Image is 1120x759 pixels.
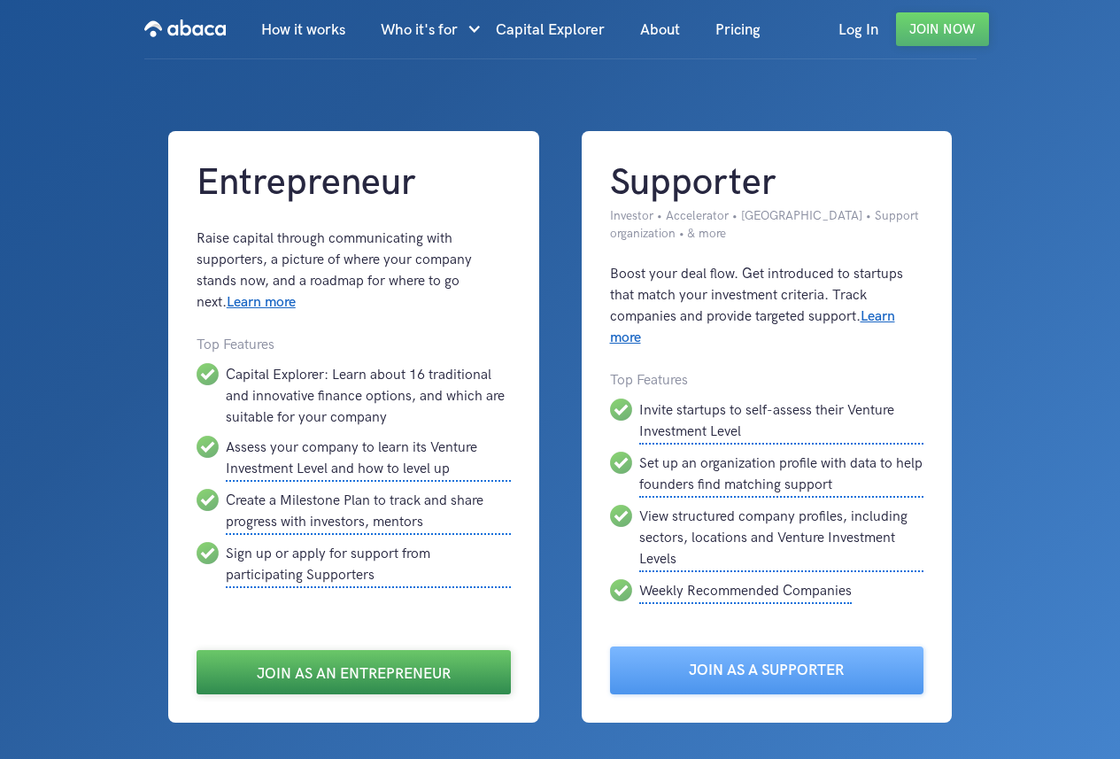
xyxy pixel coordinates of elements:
div: Raise capital through communicating with supporters, a picture of where your company stands now, ... [197,228,511,314]
img: Abaca logo [144,14,226,43]
div: Weekly Recommended Companies [639,579,852,604]
div: Boost your deal flow. Get introduced to startups that match your investment criteria. Track compa... [610,264,924,349]
div: Create a Milestone Plan to track and share progress with investors, mentors [226,489,511,535]
a: Join Now [896,12,989,46]
div: Investor • Accelerator • [GEOGRAPHIC_DATA] • Support organization • & more [610,207,924,243]
div: Capital Explorer: Learn about 16 traditional and innovative finance options, and which are suitab... [226,363,511,429]
div: Set up an organization profile with data to help founders find matching support [639,452,924,498]
div: Top Features [610,370,924,391]
div: Sign up or apply for support from participating Supporters [226,542,511,588]
div: Assess your company to learn its Venture Investment Level and how to level up [226,436,511,482]
a: Learn more [227,294,296,311]
div: Invite startups to self-assess their Venture Investment Level [639,399,924,445]
div: View structured company profiles, including sectors, locations and Venture Investment Levels [639,505,924,572]
h1: Supporter [610,159,924,207]
h1: Entrepreneur [197,159,511,207]
a: Join as a Supporter [610,647,924,694]
div: Top Features [197,335,511,356]
a: Join as an Entrepreneur [197,650,511,694]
